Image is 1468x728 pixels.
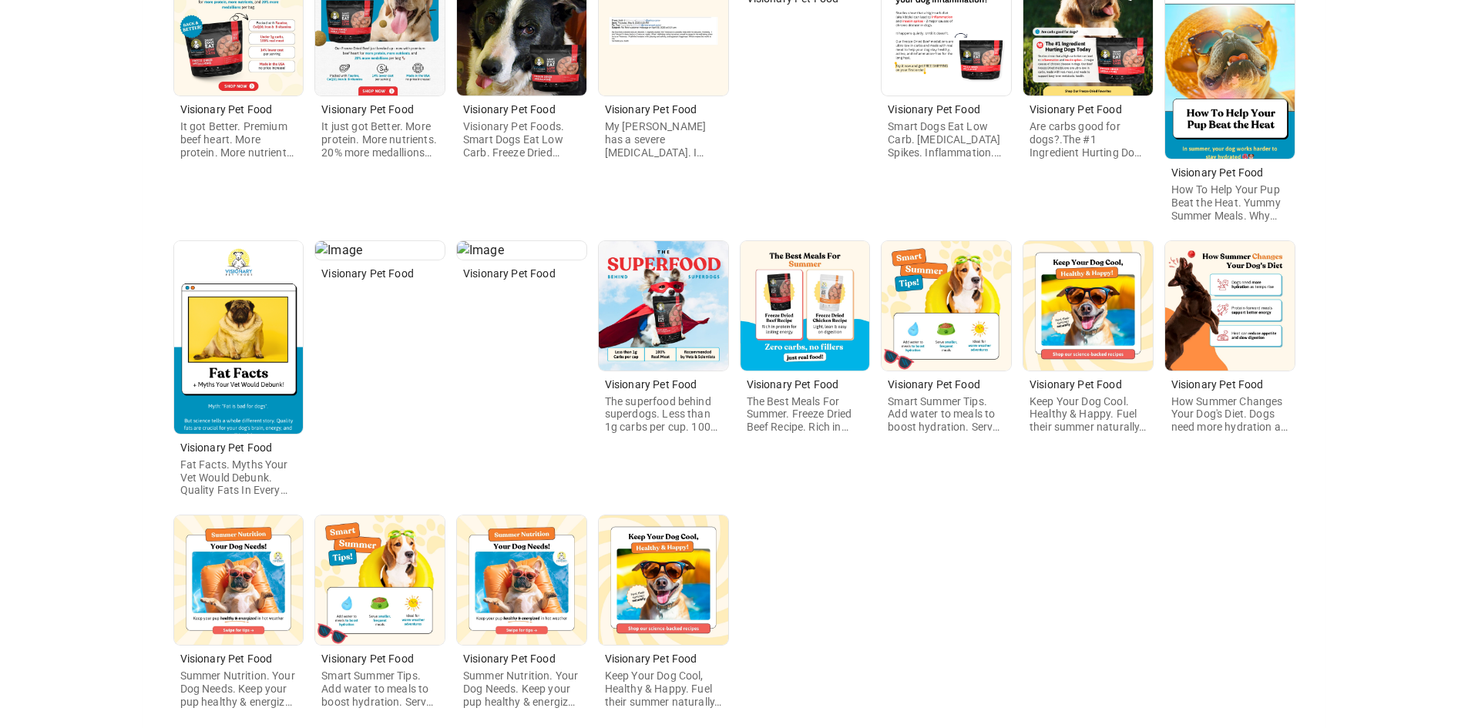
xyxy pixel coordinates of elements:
img: Image [174,515,304,645]
span: Visionary Pet Food [605,378,697,391]
span: Keep Your Dog Cool. Healthy & Happy. Fuel their summer naturally. Shop our science-backed recipes. [1030,395,1146,459]
img: Image [882,241,1011,371]
span: It just got Better. More protein. More nutrients. 20% more medallions per bag. Packed with Taurin... [321,120,437,262]
span: Visionary Pet Food [605,103,697,116]
img: Image [457,241,586,260]
span: Visionary Pet Food [463,267,556,280]
span: Smart Summer Tips. Add water to meals to boost hydration. Serve smaller, frequent meals. Ideal fo... [888,395,1004,472]
span: Are carbs good for dogs?.The #1 Ingredient Hurting Dogs [DATE].inflammation and [MEDICAL_DATA] sp... [1030,120,1146,275]
span: Visionary Pet Food [605,653,697,665]
img: Image [599,241,728,371]
span: Visionary Pet Food [1030,378,1122,391]
span: The superfood behind superdogs. Less than 1g carbs per cup. 100% real meat. Recommended by vets &... [605,395,718,472]
span: Visionary Pet Food [321,267,414,280]
span: Visionary Pet Food [321,653,414,665]
span: Visionary Pet Food [1030,103,1122,116]
span: Visionary Pet Food [888,103,980,116]
span: Visionary Pet Food [463,103,556,116]
span: Visionary Pet Food [1171,166,1264,179]
img: Image [1023,241,1153,371]
span: It got Better. Premium beef heart. More protein. More nutrients. 20% more medallions. Packed with... [180,120,296,262]
span: Visionary Pet Food [747,378,839,391]
img: Image [315,241,445,260]
span: Visionary Pet Food [1171,378,1264,391]
span: My [PERSON_NAME] has a severe [MEDICAL_DATA]. I originally started him Visionary to possibly help... [605,120,721,288]
span: Smart Dogs Eat Low Carb. [MEDICAL_DATA] Spikes. Inflammation. Try it now and get FREE SHIPPING on... [888,120,1003,197]
img: Image [1165,241,1295,371]
img: Image [315,515,445,645]
span: Fat Facts. Myths Your Vet Would Debunk. Quality Fats In Every Bite. Beef Freeze Dried. Chicken Fr... [180,458,297,716]
span: Visionary Pet Food [321,103,414,116]
span: Visionary Pet Food [180,653,273,665]
span: Visionary Pet Foods. Smart Dogs Eat Low Carb. Freeze Dried Medallions. Beef Recipe. [463,120,564,184]
span: Visionary Pet Food [180,103,273,116]
span: Visionary Pet Food [463,653,556,665]
span: Visionary Pet Food [180,441,273,454]
img: Image [174,241,304,434]
span: How Summer Changes Your Dog's Diet. Dogs need more hydration as temps rise. Protein-forward meals... [1171,395,1288,498]
span: How To Help Your Pup Beat the Heat. Yummy Summer Meals. Why Visionary Pet Foods?. Ingredients we ... [1171,183,1281,260]
span: Visionary Pet Food [888,378,980,391]
img: Image [599,515,728,645]
img: Image [741,241,870,371]
img: Image [457,515,586,645]
span: The Best Meals For Summer. Freeze Dried Beef Recipe. Rich in protein for lasting energy. Freeze D... [747,395,853,524]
